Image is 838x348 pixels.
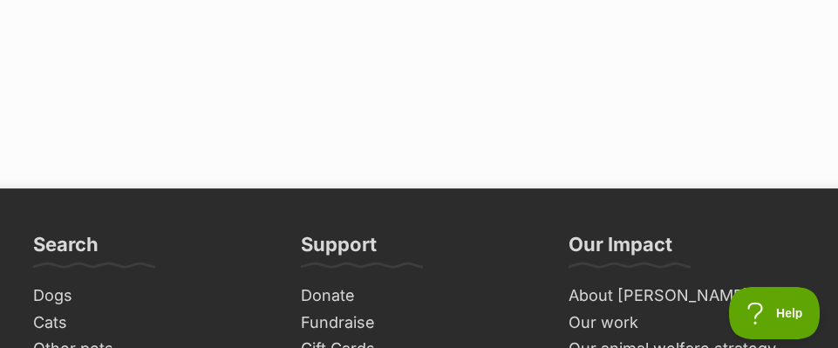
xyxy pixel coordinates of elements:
h3: Support [301,232,377,267]
a: Donate [294,283,544,310]
a: Our work [562,310,812,337]
iframe: Help Scout Beacon - Open [729,287,821,339]
h3: Search [33,232,99,267]
a: Cats [26,310,276,337]
a: Fundraise [294,310,544,337]
h3: Our Impact [569,232,672,267]
a: Dogs [26,283,276,310]
a: About [PERSON_NAME] [562,283,812,310]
